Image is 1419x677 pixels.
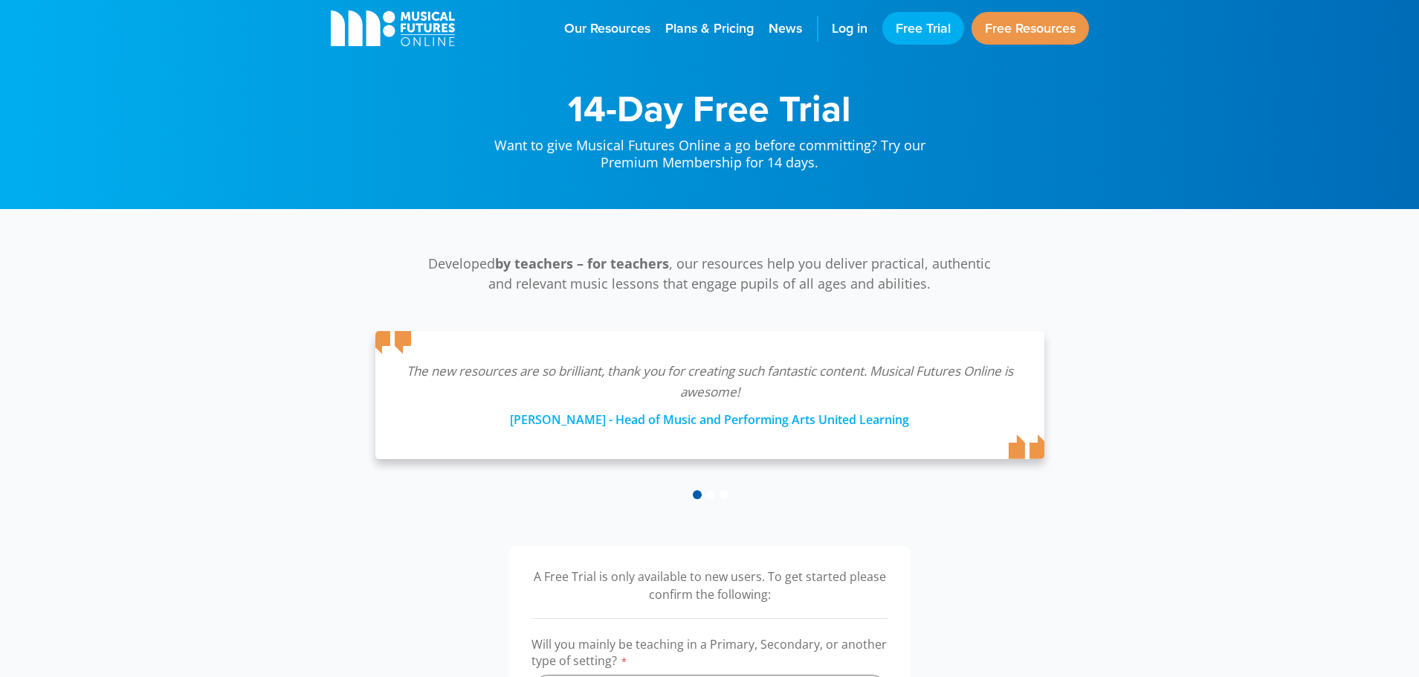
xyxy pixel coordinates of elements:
div: [PERSON_NAME] - Head of Music and Performing Arts United Learning [405,402,1015,429]
span: Log in [832,19,867,39]
p: Developed , our resources help you deliver practical, authentic and relevant music lessons that e... [420,254,1000,294]
p: Want to give Musical Futures Online a go before committing? Try our Premium Membership for 14 days. [479,126,940,172]
strong: by teachers – for teachers [495,254,669,272]
span: News [769,19,802,39]
span: Our Resources [564,19,650,39]
a: Free Resources [972,12,1089,45]
p: A Free Trial is only available to new users. To get started please confirm the following: [531,568,888,603]
a: Free Trial [882,12,964,45]
label: Will you mainly be teaching in a Primary, Secondary, or another type of setting? [531,636,888,675]
h1: 14-Day Free Trial [479,89,940,126]
p: The new resources are so brilliant, thank you for creating such fantastic content. Musical Future... [405,361,1015,402]
span: Plans & Pricing [665,19,754,39]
